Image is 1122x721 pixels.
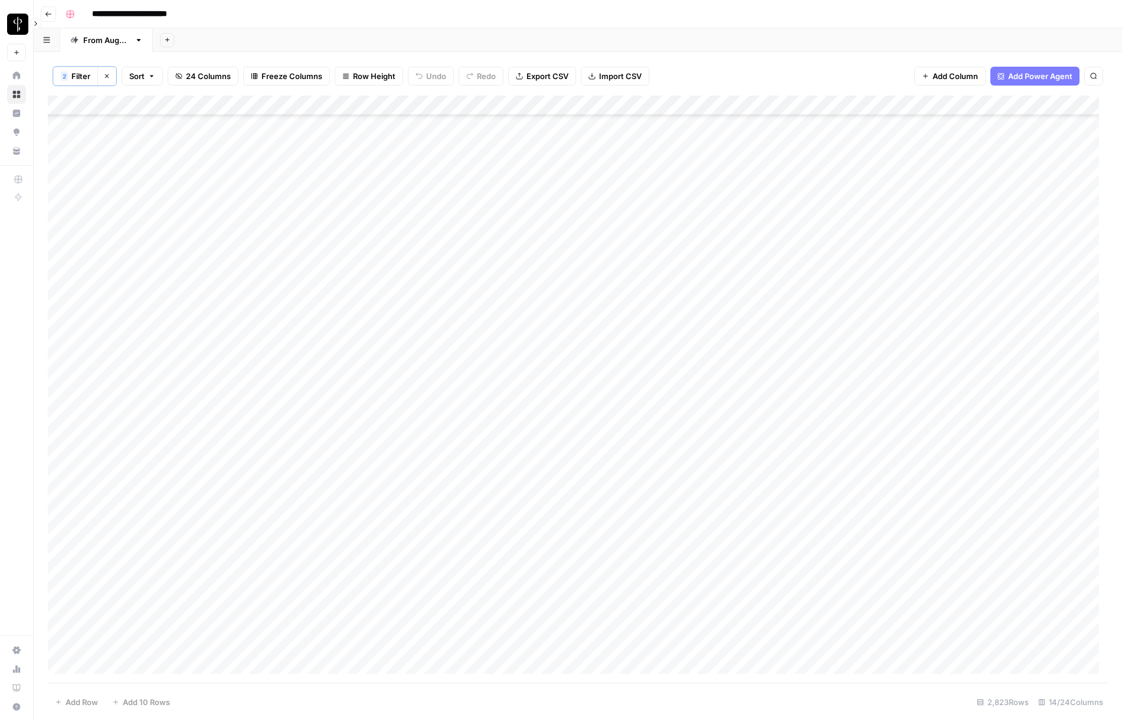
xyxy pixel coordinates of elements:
[1008,70,1072,82] span: Add Power Agent
[129,70,145,82] span: Sort
[990,67,1080,86] button: Add Power Agent
[7,14,28,35] img: LP Production Workloads Logo
[408,67,454,86] button: Undo
[7,679,26,697] a: Learning Hub
[914,67,986,86] button: Add Column
[122,67,163,86] button: Sort
[66,696,98,708] span: Add Row
[7,142,26,160] a: Your Data
[7,9,26,39] button: Workspace: LP Production Workloads
[933,70,978,82] span: Add Column
[71,70,90,82] span: Filter
[61,71,68,81] div: 2
[48,693,105,712] button: Add Row
[426,70,446,82] span: Undo
[7,123,26,142] a: Opportunities
[526,70,568,82] span: Export CSV
[459,67,503,86] button: Redo
[7,66,26,85] a: Home
[972,693,1033,712] div: 2,823 Rows
[599,70,642,82] span: Import CSV
[1033,693,1108,712] div: 14/24 Columns
[335,67,403,86] button: Row Height
[105,693,177,712] button: Add 10 Rows
[7,660,26,679] a: Usage
[53,67,97,86] button: 2Filter
[243,67,330,86] button: Freeze Columns
[123,696,170,708] span: Add 10 Rows
[477,70,496,82] span: Redo
[7,641,26,660] a: Settings
[83,34,130,46] div: From [DATE]
[60,28,153,52] a: From [DATE]
[508,67,576,86] button: Export CSV
[168,67,238,86] button: 24 Columns
[261,70,322,82] span: Freeze Columns
[353,70,395,82] span: Row Height
[186,70,231,82] span: 24 Columns
[581,67,649,86] button: Import CSV
[63,71,66,81] span: 2
[7,104,26,123] a: Insights
[7,85,26,104] a: Browse
[7,697,26,716] button: Help + Support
